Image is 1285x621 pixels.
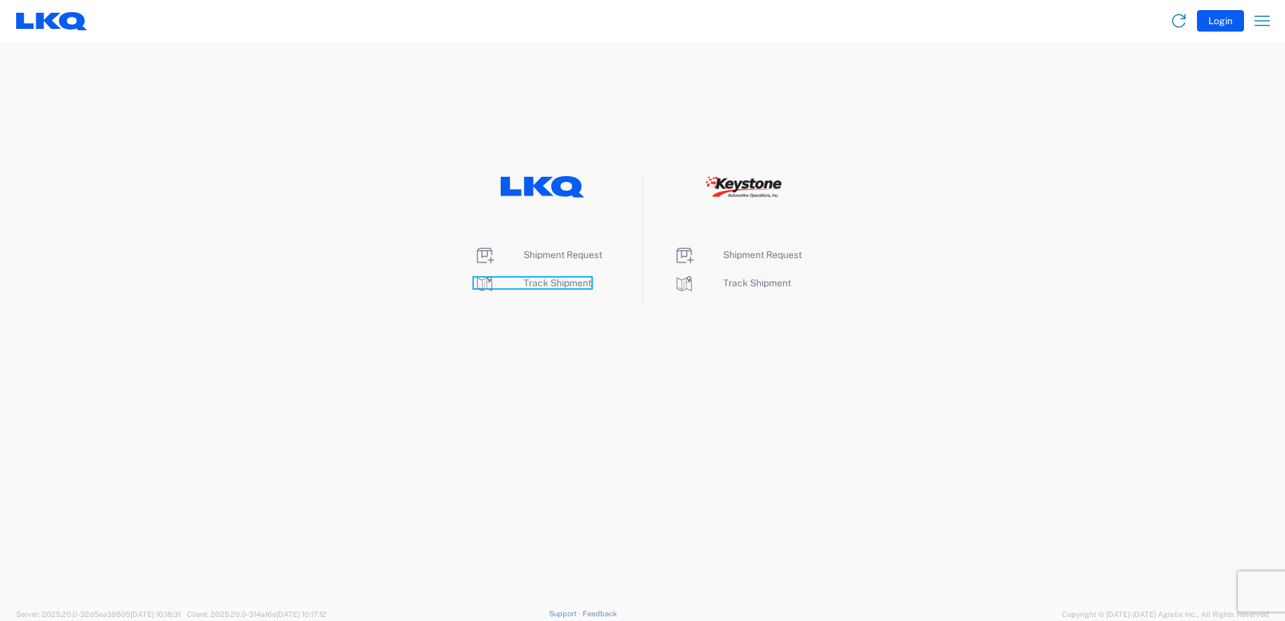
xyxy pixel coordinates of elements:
button: Login [1197,10,1244,32]
span: Track Shipment [723,278,791,288]
span: Client: 2025.20.0-314a16e [187,610,327,618]
span: [DATE] 10:17:12 [276,610,327,618]
span: Server: 2025.20.0-32d5ea39505 [16,610,181,618]
a: Shipment Request [673,249,802,260]
span: Copyright © [DATE]-[DATE] Agistix Inc., All Rights Reserved [1062,608,1269,620]
span: Shipment Request [524,249,602,260]
a: Feedback [583,610,617,618]
span: Shipment Request [723,249,802,260]
a: Track Shipment [474,278,591,288]
span: Track Shipment [524,278,591,288]
a: Track Shipment [673,278,791,288]
a: Shipment Request [474,249,602,260]
span: [DATE] 10:18:31 [130,610,181,618]
a: Support [549,610,583,618]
